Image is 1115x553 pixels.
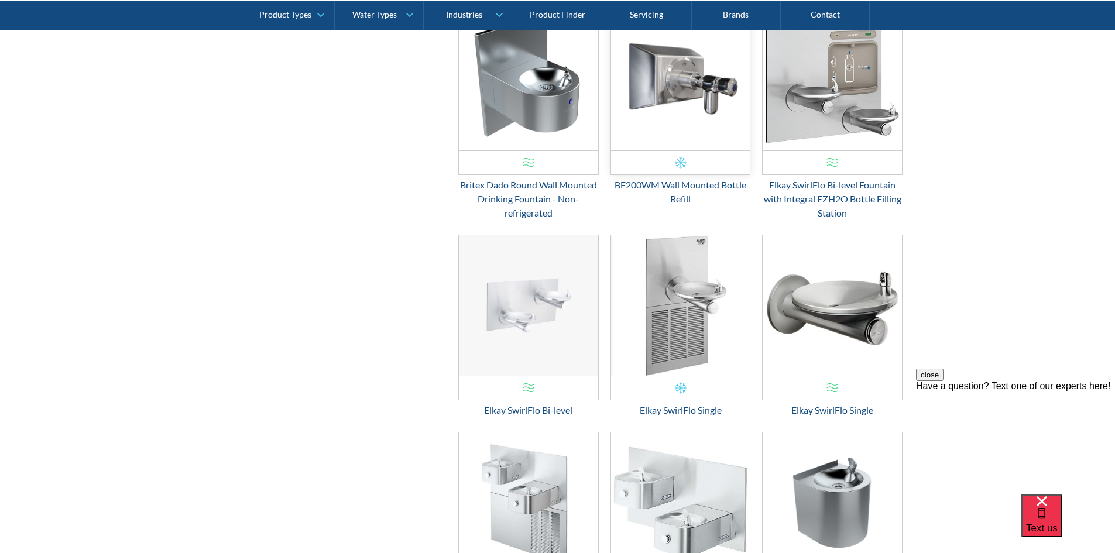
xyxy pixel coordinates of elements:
a: Elkay SwirlFlo Bi-levelElkay SwirlFlo Bi-level [458,235,599,417]
a: Elkay SwirlFlo Bi-level Fountain with Integral EZH2O Bottle Filling StationElkay SwirlFlo Bi-leve... [762,9,903,220]
img: Elkay SwirlFlo Single [763,235,902,376]
div: BF200WM Wall Mounted Bottle Refill [610,178,751,206]
iframe: podium webchat widget prompt [916,369,1115,509]
div: Elkay SwirlFlo Bi-level [458,403,599,417]
div: Elkay SwirlFlo Bi-level Fountain with Integral EZH2O Bottle Filling Station [762,178,903,220]
img: BF200WM Wall Mounted Bottle Refill [611,10,750,150]
img: Elkay SwirlFlo Single [611,235,750,376]
iframe: podium webchat widget bubble [1021,494,1115,553]
a: BF200WM Wall Mounted Bottle RefillBF200WM Wall Mounted Bottle Refill [610,9,751,206]
img: Elkay SwirlFlo Bi-level Fountain with Integral EZH2O Bottle Filling Station [763,10,902,150]
div: Water Types [352,9,397,19]
a: Elkay SwirlFlo Single Elkay SwirlFlo Single [610,235,751,417]
img: Elkay SwirlFlo Bi-level [459,235,598,376]
div: Elkay SwirlFlo Single [762,403,903,417]
div: Industries [446,9,482,19]
div: Elkay SwirlFlo Single [610,403,751,417]
img: Britex Dado Round Wall Mounted Drinking Fountain - Non-refrigerated [459,10,598,150]
a: Britex Dado Round Wall Mounted Drinking Fountain - Non-refrigeratedBritex Dado Round Wall Mounted... [458,9,599,220]
div: Britex Dado Round Wall Mounted Drinking Fountain - Non-refrigerated [458,178,599,220]
div: Product Types [259,9,311,19]
a: Elkay SwirlFlo SingleElkay SwirlFlo Single [762,235,903,417]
